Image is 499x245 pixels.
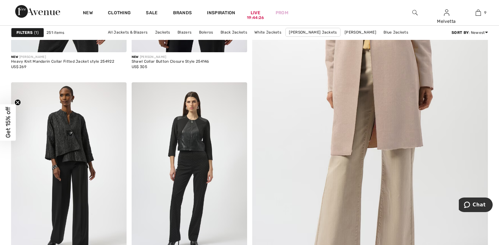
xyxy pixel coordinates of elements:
[15,99,21,106] button: Close teaser
[15,5,60,18] img: 1ère Avenue
[412,9,418,16] img: search the website
[476,9,481,16] img: My Bag
[251,28,284,36] a: White Jackets
[444,9,449,16] img: My Info
[380,28,411,36] a: Blue Jackets
[83,10,93,17] a: New
[452,30,488,35] div: : Newest
[285,28,340,37] a: [PERSON_NAME] Jackets
[11,65,26,69] span: US$ 269
[251,9,260,16] a: Live19:44:26
[152,28,173,36] a: Jackets
[173,10,192,17] a: Brands
[459,198,493,213] iframe: Opens a widget where you can chat to one of our agents
[463,9,494,16] a: 9
[431,18,462,25] div: Melvetta
[174,28,195,36] a: Blazers
[105,28,151,36] a: All Jackets & Blazers
[276,9,288,16] a: Prom
[47,30,65,35] span: 251 items
[132,65,147,69] span: US$ 305
[217,28,250,36] a: Black Jackets
[452,30,469,35] strong: Sort By
[4,107,12,138] span: Get 15% off
[11,55,114,60] div: [PERSON_NAME]
[146,10,158,17] a: Sale
[132,55,139,59] span: New
[444,9,449,16] a: Sign In
[341,28,379,36] a: [PERSON_NAME]
[132,60,209,64] div: Shawl Collar Button Closure Style 254146
[132,55,209,60] div: [PERSON_NAME]
[11,55,18,59] span: New
[34,30,39,35] span: 1
[16,30,33,35] strong: Filters
[484,10,486,16] span: 9
[207,10,235,17] span: Inspiration
[196,28,216,36] a: Boleros
[247,15,264,21] div: 19:44:26
[108,10,131,17] a: Clothing
[11,60,114,64] div: Heavy Knit Mandarin Collar Fitted Jacket style 254922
